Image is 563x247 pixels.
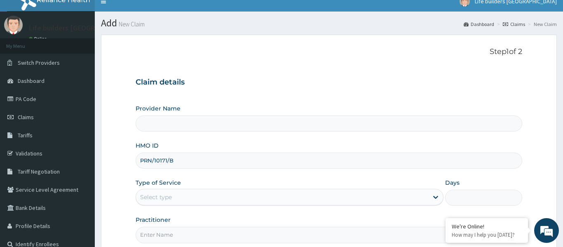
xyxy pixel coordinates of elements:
[4,16,23,34] img: User Image
[140,193,172,201] div: Select type
[526,21,557,28] li: New Claim
[29,24,138,32] p: Life builders [GEOGRAPHIC_DATA]
[136,104,181,113] label: Provider Name
[18,113,34,121] span: Claims
[136,141,159,150] label: HMO ID
[18,77,45,85] span: Dashboard
[445,179,460,187] label: Days
[18,132,33,139] span: Tariffs
[464,21,494,28] a: Dashboard
[136,227,522,243] input: Enter Name
[136,153,522,169] input: Enter HMO ID
[136,47,522,56] p: Step 1 of 2
[136,216,171,224] label: Practitioner
[452,223,522,230] div: We're Online!
[452,231,522,238] p: How may I help you today?
[101,18,557,28] h1: Add
[29,36,49,42] a: Online
[136,78,522,87] h3: Claim details
[503,21,525,28] a: Claims
[117,21,145,27] small: New Claim
[18,59,60,66] span: Switch Providers
[136,179,181,187] label: Type of Service
[18,168,60,175] span: Tariff Negotiation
